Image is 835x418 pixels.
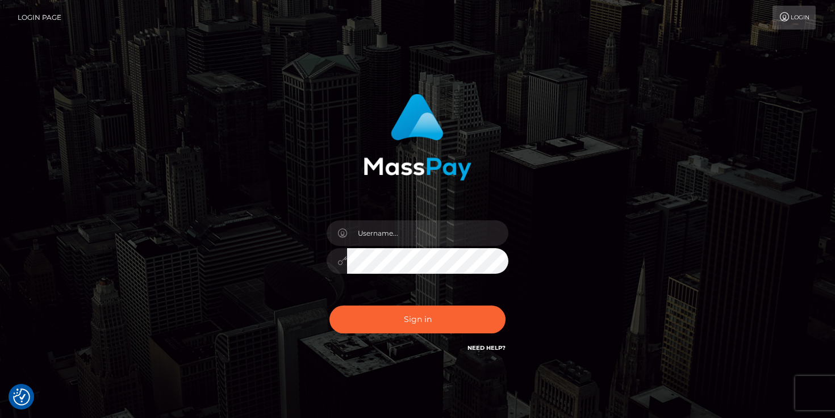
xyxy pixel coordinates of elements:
[773,6,816,30] a: Login
[329,306,506,333] button: Sign in
[13,388,30,406] img: Revisit consent button
[467,344,506,352] a: Need Help?
[364,94,471,181] img: MassPay Login
[13,388,30,406] button: Consent Preferences
[347,220,508,246] input: Username...
[18,6,61,30] a: Login Page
